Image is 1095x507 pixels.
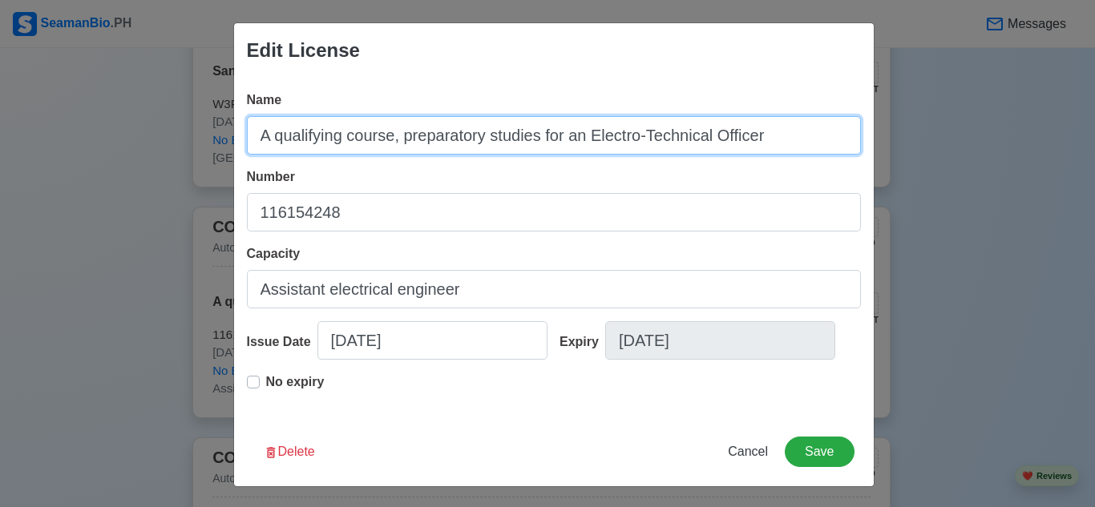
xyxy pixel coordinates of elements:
input: Ex: National Certificate of Competency [247,116,861,155]
span: Number [247,170,295,183]
span: Capacity [247,247,301,260]
button: Delete [253,437,325,467]
button: Cancel [717,437,778,467]
input: Ex: Master [247,270,861,308]
span: Name [247,93,282,107]
span: Cancel [728,445,768,458]
div: Edit License [247,36,360,65]
div: Issue Date [247,332,317,352]
div: Expiry [560,332,605,352]
p: No expiry [266,372,325,392]
input: Ex: EMM1234567890 [247,193,861,231]
button: Save [785,437,854,467]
